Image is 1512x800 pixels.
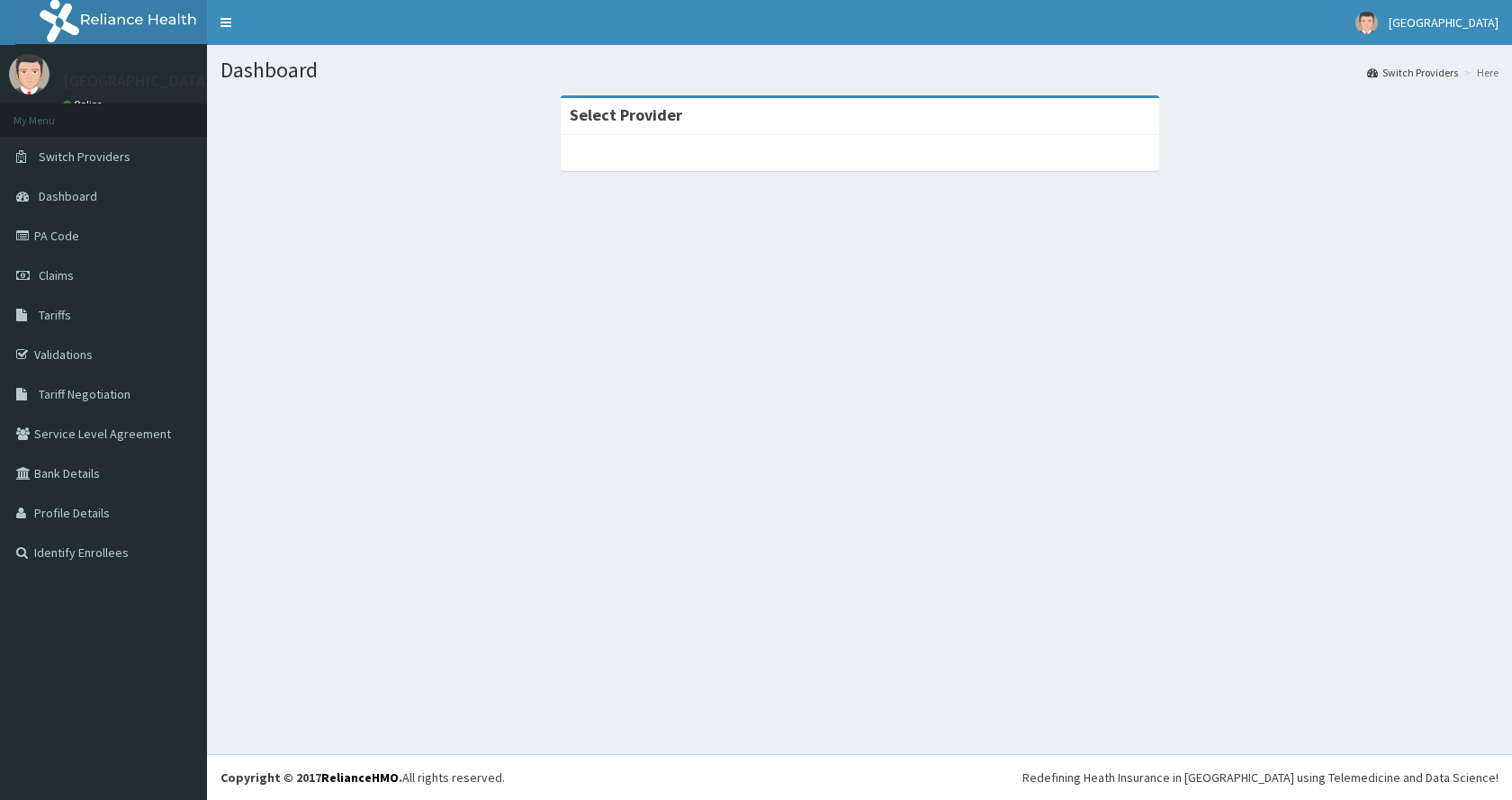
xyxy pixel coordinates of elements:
[39,386,130,402] span: Tariff Negotiation
[39,148,130,165] span: Switch Providers
[39,267,74,283] span: Claims
[63,98,106,111] a: Online
[321,769,399,786] a: RelianceHMO
[63,73,211,89] p: [GEOGRAPHIC_DATA]
[570,104,682,125] strong: Select Provider
[1389,14,1498,31] span: [GEOGRAPHIC_DATA]
[1460,65,1498,80] li: Here
[1022,769,1498,787] div: Redefining Heath Insurance in [GEOGRAPHIC_DATA] using Telemedicine and Data Science!
[9,54,49,94] img: User Image
[220,769,402,786] strong: Copyright © 2017 .
[39,188,97,204] span: Dashboard
[39,307,71,323] span: Tariffs
[1367,65,1458,80] a: Switch Providers
[220,58,1498,82] h1: Dashboard
[1355,12,1378,34] img: User Image
[207,754,1512,800] footer: All rights reserved.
